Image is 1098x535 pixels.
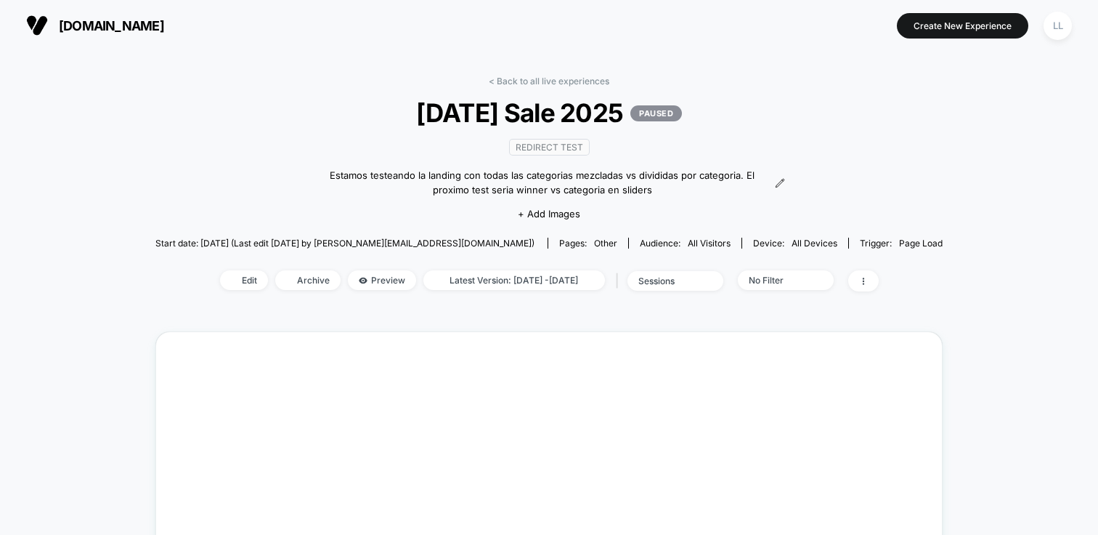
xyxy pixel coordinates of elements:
[1039,11,1076,41] button: LL
[594,238,617,249] span: other
[640,238,731,249] div: Audience:
[313,169,771,197] span: Estamos testeando la landing con todas las categorias mezcladas vs divididas por categoria. El pr...
[348,270,416,290] span: Preview
[559,238,617,249] div: Pages:
[741,238,848,249] span: Device:
[612,270,627,291] span: |
[275,270,341,290] span: Archive
[59,18,164,33] span: [DOMAIN_NAME]
[792,238,837,249] span: all devices
[899,238,943,249] span: Page Load
[860,238,943,249] div: Trigger:
[688,238,731,249] span: All Visitors
[638,275,696,286] div: sessions
[749,275,807,286] div: No Filter
[155,238,534,249] span: Start date: [DATE] (Last edit [DATE] by [PERSON_NAME][EMAIL_ADDRESS][DOMAIN_NAME])
[897,13,1028,39] button: Create New Experience
[22,14,168,37] button: [DOMAIN_NAME]
[1044,12,1072,40] div: LL
[630,105,682,121] p: PAUSED
[220,270,268,290] span: Edit
[195,97,903,128] span: [DATE] Sale 2025
[518,208,580,220] span: + Add Images
[423,270,605,290] span: Latest Version: [DATE] - [DATE]
[26,15,48,36] img: Visually logo
[489,76,609,87] a: < Back to all live experiences
[509,139,590,156] span: Redirect Test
